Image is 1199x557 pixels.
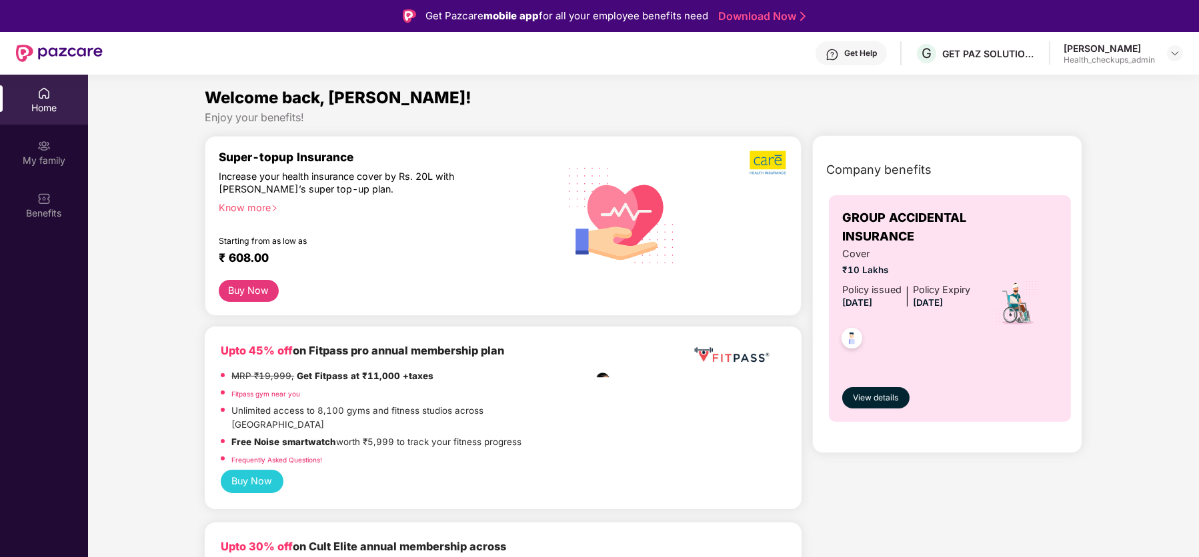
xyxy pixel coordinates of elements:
span: Welcome back, [PERSON_NAME]! [205,88,471,107]
div: Enjoy your benefits! [205,111,1082,125]
div: Super-topup Insurance [219,150,551,164]
div: GET PAZ SOLUTIONS PRIVATE LIMTED [942,47,1036,60]
button: View details [842,387,910,408]
img: fppp.png [692,342,772,367]
div: Get Pazcare for all your employee benefits need [425,8,708,24]
p: worth ₹5,999 to track your fitness progress [231,435,521,449]
span: ₹10 Lakhs [842,263,970,277]
span: GROUP ACCIDENTAL INSURANCE [842,209,994,247]
del: MRP ₹19,999, [231,370,294,381]
p: Unlimited access to 8,100 gyms and fitness studios across [GEOGRAPHIC_DATA] [231,404,551,432]
img: New Pazcare Logo [16,45,103,62]
img: svg+xml;base64,PHN2ZyB4bWxucz0iaHR0cDovL3d3dy53My5vcmcvMjAwMC9zdmciIHdpZHRoPSI0OC45NDMiIGhlaWdodD... [836,324,868,356]
a: Fitpass gym near you [231,390,300,398]
img: svg+xml;base64,PHN2ZyBpZD0iRHJvcGRvd24tMzJ4MzIiIHhtbG5zPSJodHRwOi8vd3d3LnczLm9yZy8yMDAwL3N2ZyIgd2... [1170,48,1180,59]
span: [DATE] [913,297,943,308]
span: [DATE] [842,297,872,308]
img: svg+xml;base64,PHN2ZyBpZD0iQmVuZWZpdHMiIHhtbG5zPSJodHRwOi8vd3d3LnczLm9yZy8yMDAwL3N2ZyIgd2lkdGg9Ij... [37,192,51,205]
strong: mobile app [483,9,539,22]
img: fpp.png [550,369,644,462]
div: Increase your health insurance cover by Rs. 20L with [PERSON_NAME]’s super top-up plan. [219,170,493,195]
img: Logo [403,9,416,23]
img: b5dec4f62d2307b9de63beb79f102df3.png [750,150,788,175]
span: Company benefits [826,161,932,179]
img: svg+xml;base64,PHN2ZyB3aWR0aD0iMjAiIGhlaWdodD0iMjAiIHZpZXdCb3g9IjAgMCAyMCAyMCIgZmlsbD0ibm9uZSIgeG... [37,139,51,153]
span: G [922,45,932,61]
strong: Get Fitpass at ₹11,000 +taxes [297,370,433,381]
button: Buy Now [219,280,279,302]
b: Upto 45% off [221,344,293,357]
div: Policy issued [842,282,902,298]
img: icon [994,280,1040,326]
img: svg+xml;base64,PHN2ZyB4bWxucz0iaHR0cDovL3d3dy53My5vcmcvMjAwMC9zdmciIHhtbG5zOnhsaW5rPSJodHRwOi8vd3... [558,150,686,279]
img: Stroke [800,9,806,23]
div: Health_checkups_admin [1064,55,1155,65]
img: insurerLogo [1008,209,1044,245]
strong: Free Noise smartwatch [231,436,336,447]
button: Buy Now [221,470,283,493]
b: on Fitpass pro annual membership plan [221,344,504,357]
div: Policy Expiry [913,282,970,298]
a: Download Now [718,9,802,23]
div: ₹ 608.00 [219,251,537,267]
b: Upto 30% off [221,540,293,553]
a: Frequently Asked Questions! [231,456,322,464]
div: [PERSON_NAME] [1064,42,1155,55]
div: Starting from as low as [219,236,494,245]
div: Know more [219,201,543,211]
span: Cover [842,247,970,262]
img: svg+xml;base64,PHN2ZyBpZD0iSGVscC0zMngzMiIgeG1sbnM9Imh0dHA6Ly93d3cudzMub3JnLzIwMDAvc3ZnIiB3aWR0aD... [826,48,839,61]
div: Get Help [844,48,877,59]
span: View details [854,392,899,404]
img: svg+xml;base64,PHN2ZyBpZD0iSG9tZSIgeG1sbnM9Imh0dHA6Ly93d3cudzMub3JnLzIwMDAvc3ZnIiB3aWR0aD0iMjAiIG... [37,87,51,100]
span: right [271,205,278,212]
